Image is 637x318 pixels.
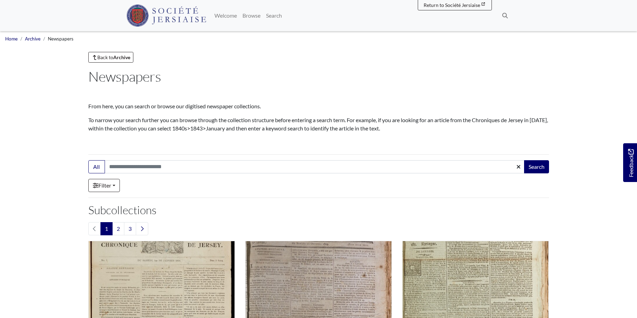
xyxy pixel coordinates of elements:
[25,36,41,42] a: Archive
[136,222,148,235] a: Next page
[88,52,134,63] a: Back toArchive
[623,143,637,182] a: Would you like to provide feedback?
[126,4,206,27] img: Société Jersiaise
[124,222,136,235] a: Goto page 3
[424,2,480,8] span: Return to Société Jersiaise
[88,160,105,173] button: All
[88,102,549,110] p: From here, you can search or browse our digitised newspaper collections.
[88,179,120,192] a: Filter
[5,36,18,42] a: Home
[112,222,124,235] a: Goto page 2
[240,9,263,22] a: Browse
[212,9,240,22] a: Welcome
[524,160,549,173] button: Search
[88,222,101,235] li: Previous page
[627,149,635,177] span: Feedback
[263,9,285,22] a: Search
[100,222,113,235] span: Goto page 1
[88,116,549,133] p: To narrow your search further you can browse through the collection structure before entering a s...
[48,36,73,42] span: Newspapers
[105,160,525,173] input: Search this collection...
[113,54,130,60] strong: Archive
[126,3,206,28] a: Société Jersiaise logo
[88,222,549,235] nav: pagination
[88,203,549,217] h2: Subcollections
[88,68,549,85] h1: Newspapers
